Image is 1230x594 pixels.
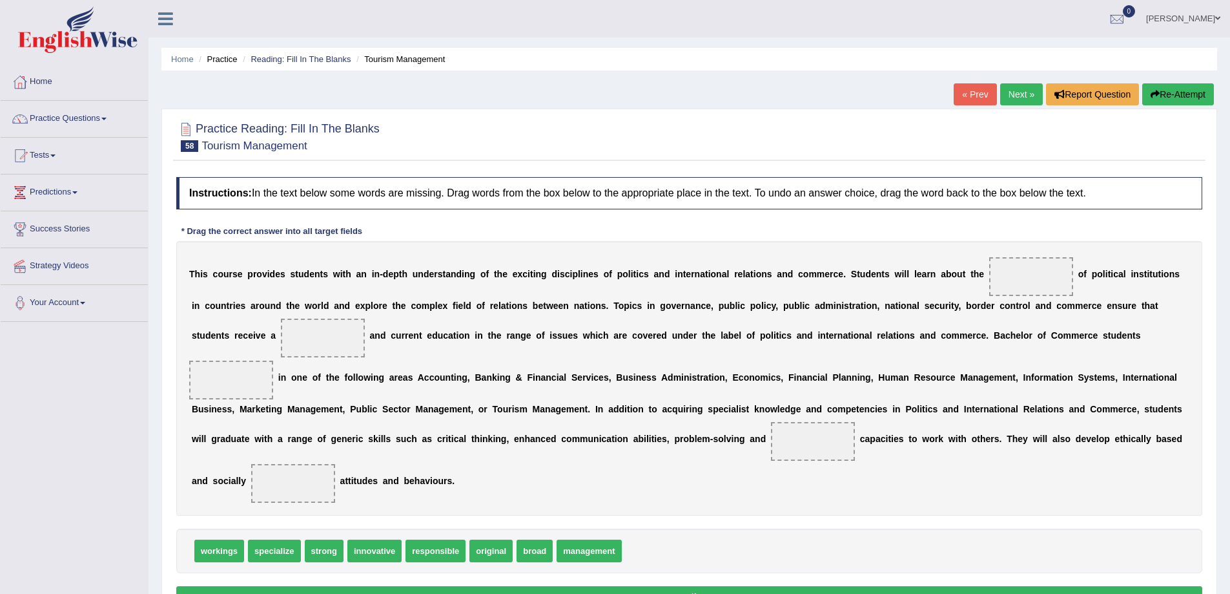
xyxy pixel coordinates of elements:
[808,269,816,279] b: m
[422,301,429,311] b: m
[388,269,393,279] b: e
[424,269,429,279] b: d
[196,53,237,65] li: Practice
[560,269,565,279] b: s
[304,269,310,279] b: d
[1153,269,1158,279] b: u
[830,269,833,279] b: r
[517,301,523,311] b: n
[464,269,470,279] b: n
[619,301,624,311] b: o
[181,140,198,152] span: 58
[171,54,194,64] a: Home
[251,301,256,311] b: a
[743,269,745,279] b: l
[681,301,684,311] b: r
[402,269,407,279] b: h
[522,269,528,279] b: c
[565,269,570,279] b: c
[356,269,362,279] b: a
[782,269,788,279] b: n
[374,269,380,279] b: n
[240,301,245,311] b: s
[379,301,382,311] b: r
[413,269,418,279] b: u
[546,301,553,311] b: w
[584,301,588,311] b: t
[201,140,307,152] small: Tourism Management
[660,301,666,311] b: g
[737,301,740,311] b: i
[480,269,486,279] b: o
[974,269,979,279] b: h
[1103,269,1105,279] b: l
[314,269,320,279] b: n
[952,269,958,279] b: o
[885,269,890,279] b: s
[1139,269,1144,279] b: s
[438,301,443,311] b: e
[309,269,314,279] b: e
[493,301,498,311] b: e
[438,269,443,279] b: s
[1,138,148,170] a: Tests
[1111,269,1113,279] b: i
[259,301,265,311] b: o
[1,101,148,133] a: Practice Questions
[1149,269,1153,279] b: t
[695,301,701,311] b: n
[323,301,329,311] b: d
[395,301,401,311] b: h
[321,301,323,311] b: l
[490,301,493,311] b: r
[708,269,711,279] b: i
[1147,269,1149,279] b: i
[192,301,194,311] b: i
[213,269,218,279] b: c
[654,269,659,279] b: a
[435,301,438,311] b: l
[711,301,713,311] b: ,
[644,269,649,279] b: s
[666,301,671,311] b: o
[1123,5,1136,17] span: 0
[1078,269,1084,279] b: o
[256,301,259,311] b: r
[941,269,946,279] b: a
[572,269,578,279] b: p
[251,54,351,64] a: Reading: Fill In The Blanks
[724,301,730,311] b: u
[686,269,691,279] b: e
[1133,269,1139,279] b: n
[456,301,458,311] b: i
[1105,269,1108,279] b: i
[262,269,267,279] b: v
[588,269,593,279] b: e
[1,175,148,207] a: Predictions
[671,301,676,311] b: v
[1118,269,1123,279] b: a
[318,301,321,311] b: r
[756,269,762,279] b: o
[730,301,735,311] b: b
[227,301,230,311] b: t
[636,269,639,279] b: i
[205,301,210,311] b: c
[628,269,631,279] b: l
[312,301,318,311] b: o
[380,269,383,279] b: -
[1113,269,1118,279] b: c
[957,269,963,279] b: u
[817,269,825,279] b: m
[734,269,737,279] b: r
[305,301,312,311] b: w
[593,269,599,279] b: s
[788,269,794,279] b: d
[700,269,705,279] b: a
[659,269,664,279] b: n
[506,301,509,311] b: t
[466,301,471,311] b: d
[630,301,632,311] b: i
[494,269,497,279] b: t
[613,301,619,311] b: T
